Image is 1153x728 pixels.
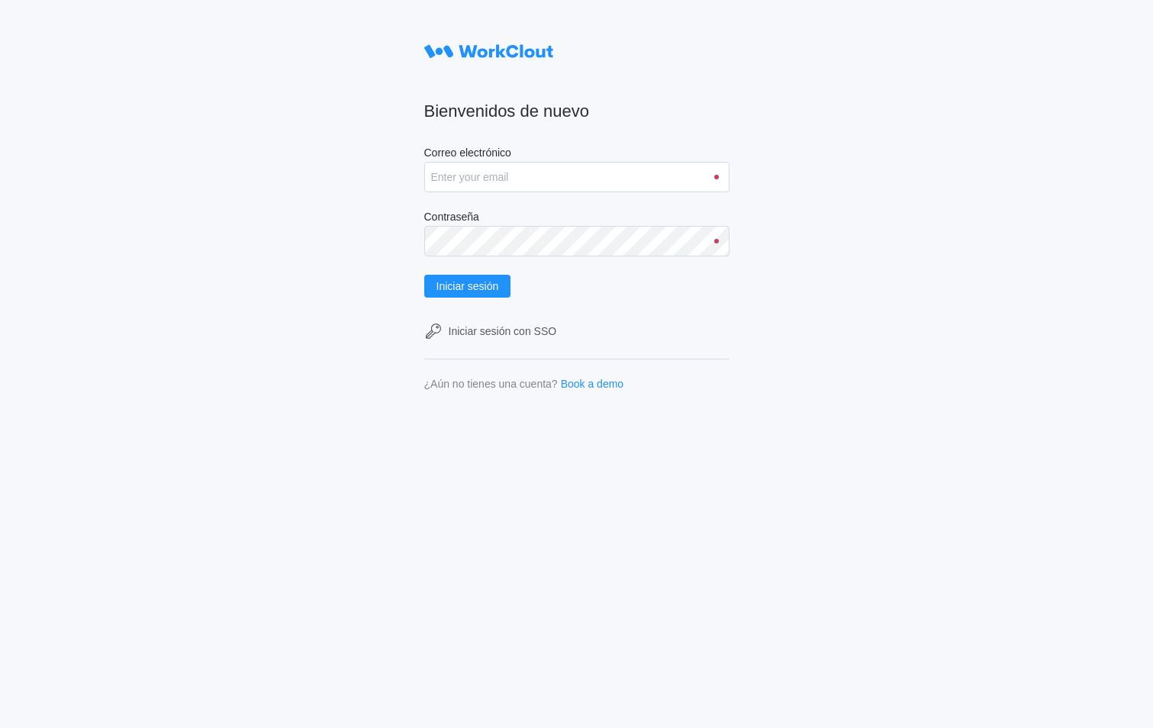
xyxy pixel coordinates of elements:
label: Correo electrónico [424,147,729,162]
div: ¿Aún no tienes una cuenta? [424,378,558,390]
input: Enter your email [424,162,729,192]
span: Iniciar sesión [436,281,499,292]
a: Iniciar sesión con SSO [424,322,729,340]
button: Iniciar sesión [424,275,511,298]
h2: Bienvenidos de nuevo [424,101,729,122]
a: Book a demo [561,378,624,390]
label: Contraseña [424,211,729,226]
div: Iniciar sesión con SSO [449,325,557,337]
